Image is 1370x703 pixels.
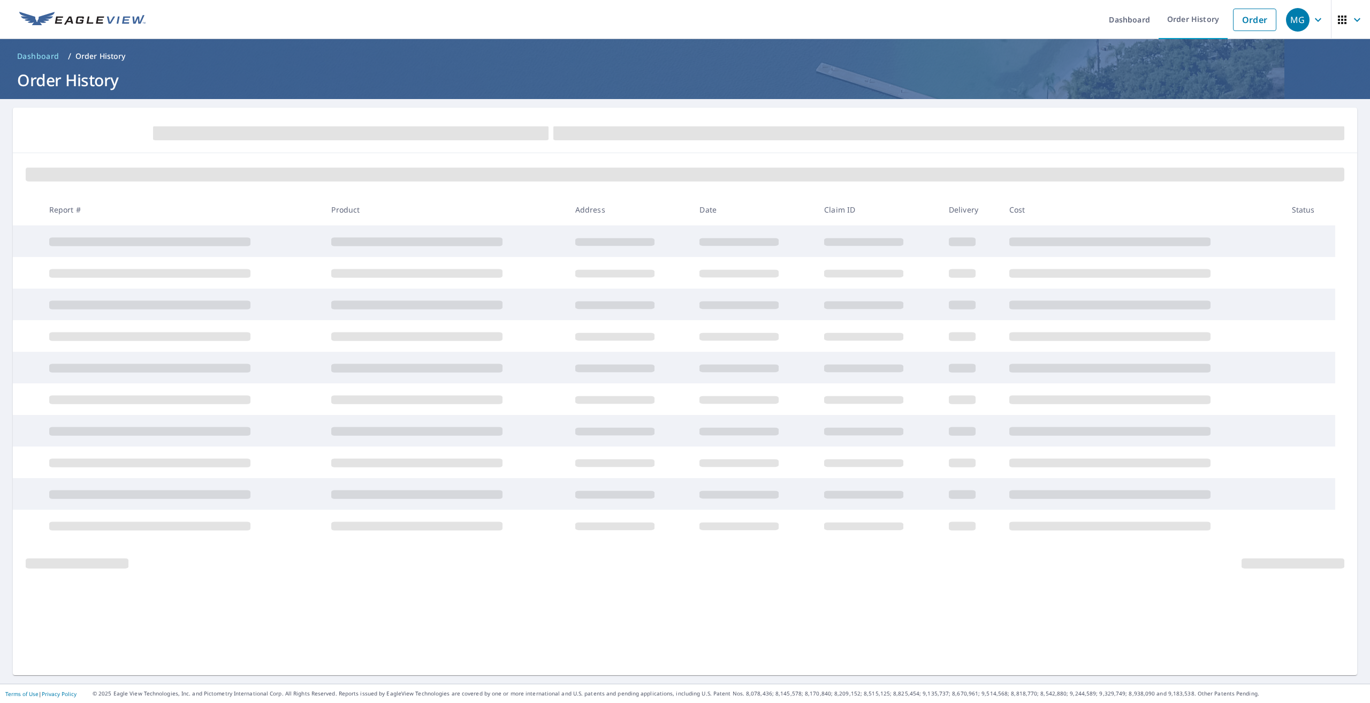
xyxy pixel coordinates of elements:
[5,691,77,697] p: |
[940,194,1001,225] th: Delivery
[13,48,64,65] a: Dashboard
[42,690,77,698] a: Privacy Policy
[17,51,59,62] span: Dashboard
[323,194,566,225] th: Product
[41,194,323,225] th: Report #
[1283,194,1335,225] th: Status
[68,50,71,63] li: /
[13,48,1357,65] nav: breadcrumb
[13,69,1357,91] h1: Order History
[5,690,39,698] a: Terms of Use
[19,12,146,28] img: EV Logo
[816,194,940,225] th: Claim ID
[75,51,126,62] p: Order History
[1001,194,1283,225] th: Cost
[691,194,816,225] th: Date
[1286,8,1310,32] div: MG
[93,690,1365,698] p: © 2025 Eagle View Technologies, Inc. and Pictometry International Corp. All Rights Reserved. Repo...
[567,194,691,225] th: Address
[1233,9,1276,31] a: Order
